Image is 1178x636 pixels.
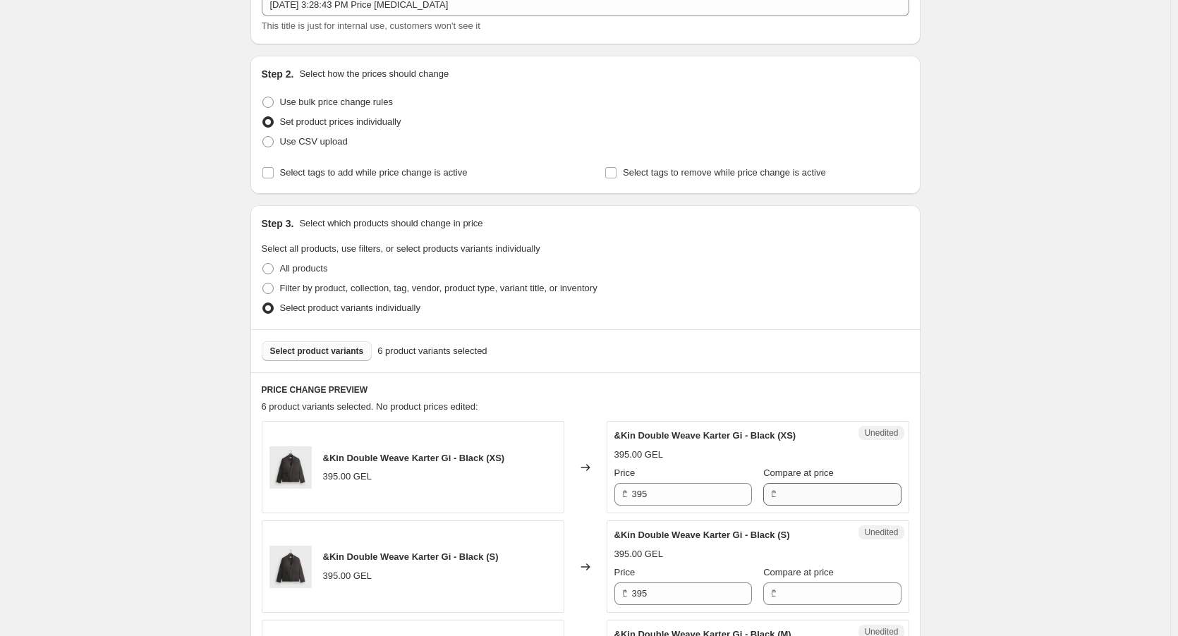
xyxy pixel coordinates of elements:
span: Select product variants individually [280,302,420,313]
span: &Kin Double Weave Karter Gi - Black (XS) [614,430,796,441]
span: &Kin Double Weave Karter Gi - Black (XS) [323,453,505,463]
span: ₾ [623,489,628,499]
div: 395.00 GEL [614,547,663,561]
span: Use bulk price change rules [280,97,393,107]
span: Price [614,467,636,478]
button: Select product variants [262,341,372,361]
span: ₾ [772,588,777,599]
span: This title is just for internal use, customers won't see it [262,20,480,31]
div: 395.00 GEL [323,569,372,583]
span: &Kin Double Weave Karter Gi - Black (S) [614,530,790,540]
h2: Step 3. [262,216,294,231]
span: Price [614,567,636,577]
span: Set product prices individually [280,116,401,127]
span: 6 product variants selected [377,344,487,358]
h2: Step 2. [262,67,294,81]
span: Compare at price [763,567,834,577]
div: 395.00 GEL [323,470,372,484]
p: Select how the prices should change [299,67,449,81]
span: 6 product variants selected. No product prices edited: [262,401,478,412]
img: KHM033613-001-Front_80x.jpg [269,446,312,489]
span: Filter by product, collection, tag, vendor, product type, variant title, or inventory [280,283,597,293]
span: Select all products, use filters, or select products variants individually [262,243,540,254]
span: Select tags to add while price change is active [280,167,468,178]
span: Unedited [864,427,898,439]
span: ₾ [772,489,777,499]
p: Select which products should change in price [299,216,482,231]
span: Select tags to remove while price change is active [623,167,826,178]
h6: PRICE CHANGE PREVIEW [262,384,909,396]
span: Select product variants [270,345,364,357]
span: Use CSV upload [280,136,348,147]
span: Compare at price [763,467,834,478]
div: 395.00 GEL [614,448,663,462]
span: Unedited [864,527,898,538]
span: All products [280,263,328,274]
span: &Kin Double Weave Karter Gi - Black (S) [323,551,499,562]
img: KHM033613-001-Front_80x.jpg [269,546,312,588]
span: ₾ [623,588,628,599]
